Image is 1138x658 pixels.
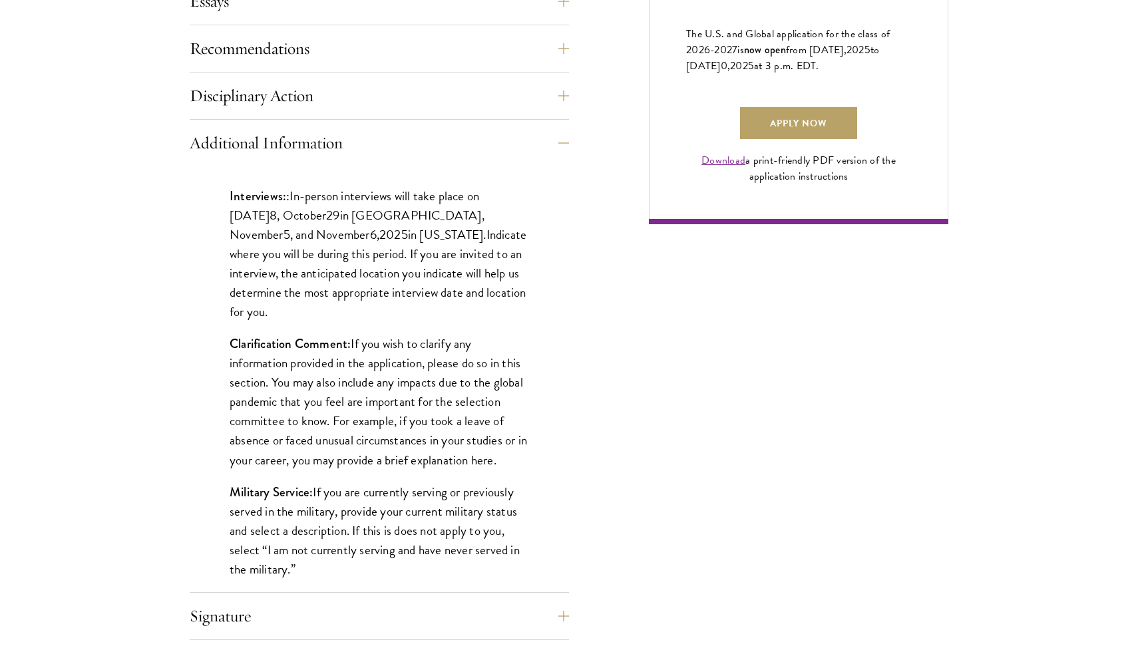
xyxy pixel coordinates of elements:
[190,33,569,65] button: Recommendations
[379,225,394,244] span: 20
[394,225,407,244] span: 25
[284,225,290,244] span: 5
[786,42,847,58] span: from [DATE],
[737,42,744,58] span: is
[730,58,748,74] span: 202
[277,206,326,225] span: , October
[230,186,479,225] span: In-person interviews will take place on [DATE]
[230,483,313,501] strong: Military Service:
[710,42,732,58] span: -202
[270,206,277,225] span: 8
[377,225,379,244] span: ,
[230,186,529,321] p: : Indicate where you will be during this period. If you are invited to an interview, the anticipa...
[732,42,737,58] span: 7
[727,58,730,74] span: ,
[748,58,754,74] span: 5
[704,42,710,58] span: 6
[230,334,529,469] p: If you wish to clarify any information provided in the application, please do so in this section....
[326,206,339,225] span: 29
[864,42,870,58] span: 5
[686,26,890,58] span: The U.S. and Global application for the class of 202
[230,335,351,353] strong: Clarification Comment:
[408,225,486,244] span: in [US_STATE].
[230,482,529,579] p: If you are currently serving or previously served in the military, provide your current military ...
[744,42,786,57] span: now open
[701,152,745,168] a: Download
[230,187,286,205] strong: Interviews:
[190,80,569,112] button: Disciplinary Action
[230,206,484,244] span: in [GEOGRAPHIC_DATA], November
[754,58,819,74] span: at 3 p.m. EDT.
[740,107,857,139] a: Apply Now
[290,225,370,244] span: , and November
[847,42,864,58] span: 202
[190,127,569,159] button: Additional Information
[686,152,911,184] div: a print-friendly PDF version of the application instructions
[686,42,879,74] span: to [DATE]
[190,600,569,632] button: Signature
[370,225,377,244] span: 6
[721,58,727,74] span: 0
